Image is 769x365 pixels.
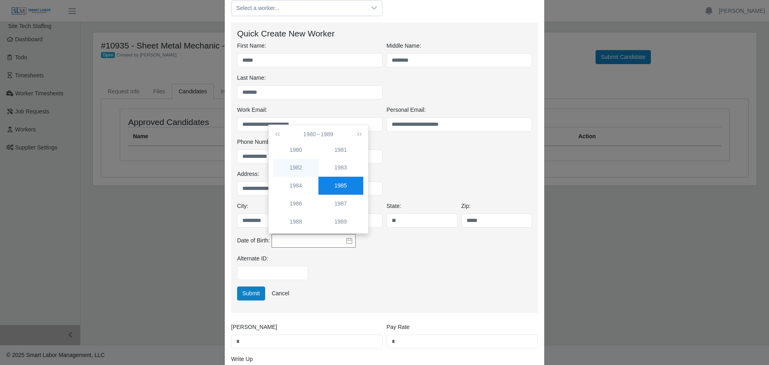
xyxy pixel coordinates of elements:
label: Phone Number: [237,138,276,146]
label: City: [237,202,248,210]
label: Personal Email: [387,106,426,114]
label: First Name: [237,42,266,50]
div: 1988 [274,218,318,226]
div: 1983 [318,163,363,172]
label: [PERSON_NAME] [231,323,277,331]
div: 1986 [274,200,318,208]
label: Zip: [461,202,471,210]
div: 1980 [274,146,318,154]
div: 1985 [318,181,363,190]
label: Alternate ID: [237,254,268,263]
a: Cancel [266,286,294,300]
span: 1989 [321,131,333,137]
label: Pay Rate [387,323,410,331]
button: Submit [237,286,265,300]
label: State: [387,202,401,210]
div: 1982 [274,163,318,172]
label: Work Email: [237,106,267,114]
label: Last Name: [237,74,266,82]
label: Middle Name: [387,42,421,50]
div: 1989 [318,218,363,226]
label: Address: [237,170,259,178]
body: Rich Text Area. Press ALT-0 for help. [6,6,299,15]
label: Date of Birth: [237,236,270,245]
div: 1984 [274,181,318,190]
div: 1981 [318,146,363,154]
span: 1980 [303,131,316,137]
div: 1987 [318,200,363,208]
h4: Quick Create New Worker [237,28,532,38]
